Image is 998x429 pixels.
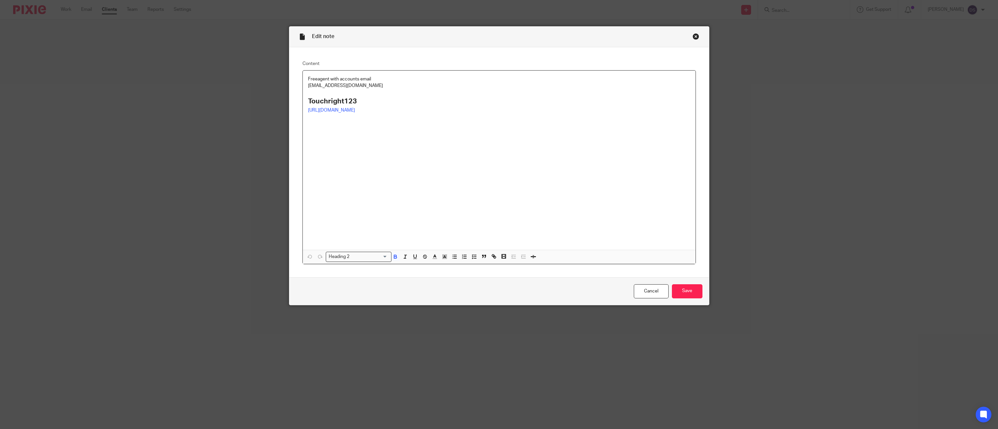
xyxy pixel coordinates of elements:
[308,108,355,113] a: [URL][DOMAIN_NAME]
[634,284,669,298] a: Cancel
[327,253,351,260] span: Heading 2
[312,34,334,39] span: Edit note
[672,284,702,298] input: Save
[302,60,696,67] label: Content
[308,98,357,105] strong: Touchright123
[326,252,391,262] div: Search for option
[308,82,690,89] p: [EMAIL_ADDRESS][DOMAIN_NAME]
[693,33,699,40] div: Close this dialog window
[308,76,690,82] p: Freeagent with accounts email
[351,253,387,260] input: Search for option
